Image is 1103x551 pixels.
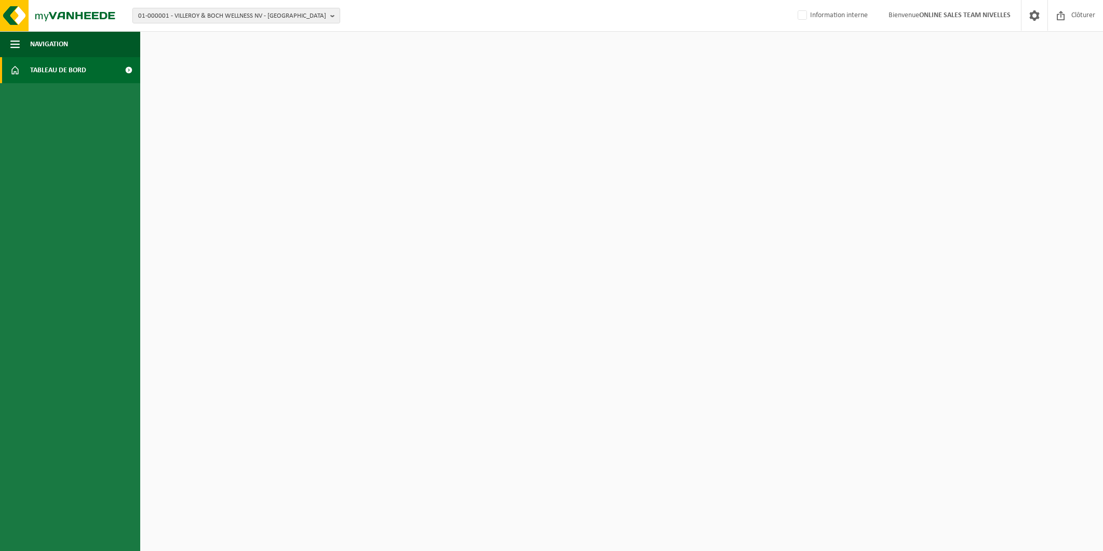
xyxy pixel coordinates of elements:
[30,31,68,57] span: Navigation
[138,8,326,24] span: 01-000001 - VILLEROY & BOCH WELLNESS NV - [GEOGRAPHIC_DATA]
[30,57,86,83] span: Tableau de bord
[919,11,1011,19] strong: ONLINE SALES TEAM NIVELLES
[132,8,340,23] button: 01-000001 - VILLEROY & BOCH WELLNESS NV - [GEOGRAPHIC_DATA]
[796,8,868,23] label: Information interne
